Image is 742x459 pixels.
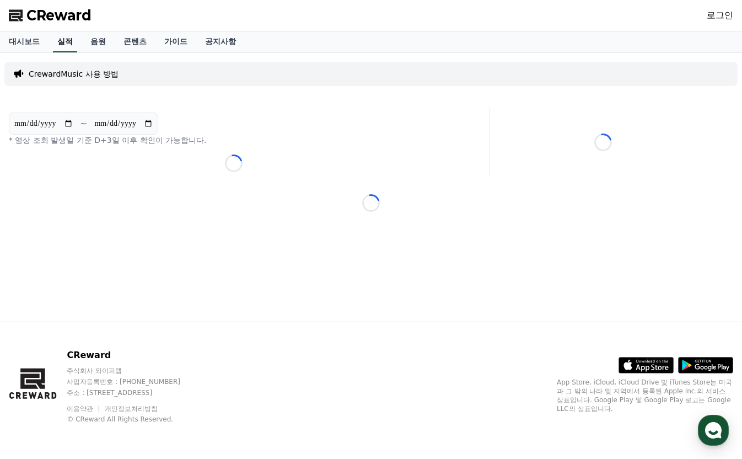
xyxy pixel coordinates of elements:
a: 실적 [53,31,77,52]
p: 주식회사 와이피랩 [67,366,201,375]
p: 주소 : [STREET_ADDRESS] [67,388,201,397]
span: CReward [26,7,92,24]
a: 대화 [73,350,142,377]
span: 대화 [101,367,114,376]
a: 홈 [3,350,73,377]
a: CReward [9,7,92,24]
p: ~ [80,117,87,130]
span: 홈 [35,366,41,375]
a: 이용약관 [67,405,101,413]
p: CReward [67,349,201,362]
a: 개인정보처리방침 [105,405,158,413]
p: App Store, iCloud, iCloud Drive 및 iTunes Store는 미국과 그 밖의 나라 및 지역에서 등록된 Apple Inc.의 서비스 상표입니다. Goo... [557,378,733,413]
a: 가이드 [155,31,196,52]
a: 공지사항 [196,31,245,52]
p: 사업자등록번호 : [PHONE_NUMBER] [67,377,201,386]
a: 설정 [142,350,212,377]
a: 음원 [82,31,115,52]
p: * 영상 조회 발생일 기준 D+3일 이후 확인이 가능합니다. [9,135,459,146]
a: 로그인 [707,9,733,22]
a: CrewardMusic 사용 방법 [29,68,119,79]
span: 설정 [170,366,184,375]
a: 콘텐츠 [115,31,155,52]
p: © CReward All Rights Reserved. [67,415,201,424]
